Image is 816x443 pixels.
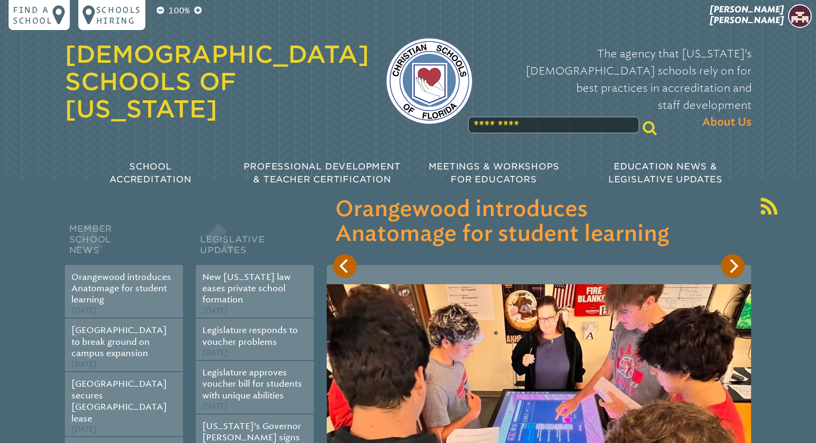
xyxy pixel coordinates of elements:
[202,272,291,305] a: New [US_STATE] law eases private school formation
[202,306,227,315] span: [DATE]
[65,221,183,265] h2: Member School News
[202,367,302,401] a: Legislature approves voucher bill for students with unique abilities
[96,4,141,26] p: Schools Hiring
[71,325,167,358] a: [GEOGRAPHIC_DATA] to break ground on campus expansion
[202,402,227,411] span: [DATE]
[65,40,369,123] a: [DEMOGRAPHIC_DATA] Schools of [US_STATE]
[244,161,400,184] span: Professional Development & Teacher Certification
[71,360,97,369] span: [DATE]
[202,348,227,357] span: [DATE]
[429,161,560,184] span: Meetings & Workshops for Educators
[109,161,191,184] span: School Accreditation
[489,45,752,131] p: The agency that [US_STATE]’s [DEMOGRAPHIC_DATA] schools rely on for best practices in accreditati...
[166,4,192,17] p: 100%
[13,4,53,26] p: Find a school
[788,4,812,28] img: 5bcae4e6d51d0704dff5412ac7656ad4
[710,4,784,25] span: [PERSON_NAME] [PERSON_NAME]
[71,272,171,305] a: Orangewood introduces Anatomage for student learning
[333,254,357,278] button: Previous
[196,221,314,265] h2: Legislative Updates
[71,379,167,423] a: [GEOGRAPHIC_DATA] secures [GEOGRAPHIC_DATA] lease
[202,325,298,346] a: Legislature responds to voucher problems
[721,254,745,278] button: Next
[386,38,472,124] img: csf-logo-web-colors.png
[71,425,97,434] span: [DATE]
[702,114,752,131] span: About Us
[71,306,97,315] span: [DATE]
[608,161,723,184] span: Education News & Legislative Updates
[335,197,743,247] h3: Orangewood introduces Anatomage for student learning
